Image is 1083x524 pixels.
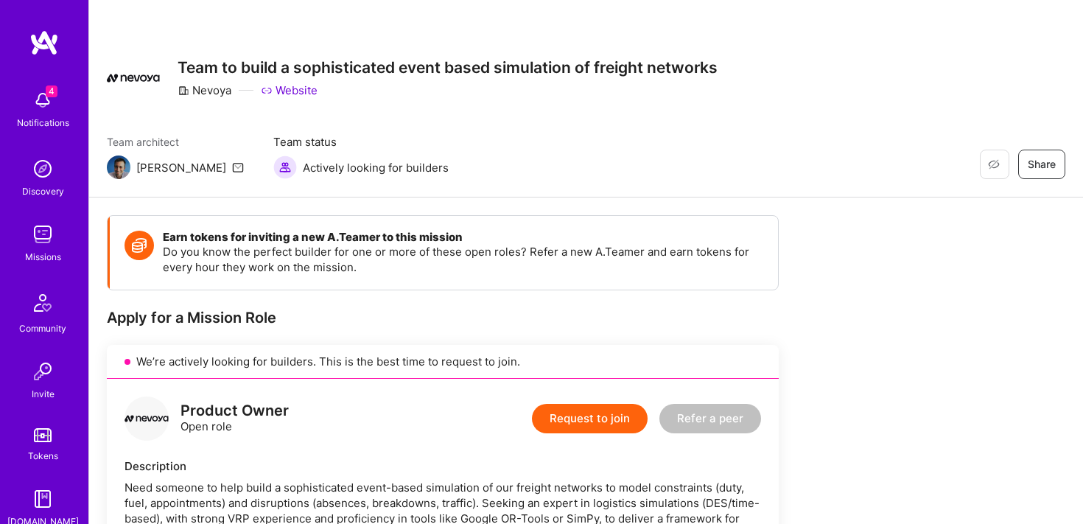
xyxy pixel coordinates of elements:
[261,83,318,98] a: Website
[163,231,763,244] h4: Earn tokens for inviting a new A.Teamer to this mission
[232,161,244,173] i: icon Mail
[988,158,1000,170] i: icon EyeClosed
[180,403,289,419] div: Product Owner
[125,231,154,260] img: Token icon
[19,321,66,336] div: Community
[1018,150,1065,179] button: Share
[17,115,69,130] div: Notifications
[125,458,761,474] div: Description
[107,134,244,150] span: Team architect
[178,83,231,98] div: Nevoya
[28,85,57,115] img: bell
[1028,157,1056,172] span: Share
[34,428,52,442] img: tokens
[303,160,449,175] span: Actively looking for builders
[32,386,55,402] div: Invite
[107,74,160,83] img: Company Logo
[107,308,779,327] div: Apply for a Mission Role
[28,357,57,386] img: Invite
[125,397,169,441] img: logo
[273,156,297,179] img: Actively looking for builders
[107,156,130,179] img: Team Architect
[659,404,761,433] button: Refer a peer
[22,184,64,199] div: Discovery
[46,85,57,97] span: 4
[178,85,189,97] i: icon CompanyGray
[25,249,61,265] div: Missions
[28,448,58,464] div: Tokens
[136,160,226,175] div: [PERSON_NAME]
[107,345,779,379] div: We’re actively looking for builders. This is the best time to request to join.
[28,484,57,514] img: guide book
[25,285,60,321] img: Community
[178,58,718,77] h3: Team to build a sophisticated event based simulation of freight networks
[28,154,57,184] img: discovery
[163,244,763,275] p: Do you know the perfect builder for one or more of these open roles? Refer a new A.Teamer and ear...
[28,220,57,249] img: teamwork
[29,29,59,56] img: logo
[273,134,449,150] span: Team status
[532,404,648,433] button: Request to join
[180,403,289,434] div: Open role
